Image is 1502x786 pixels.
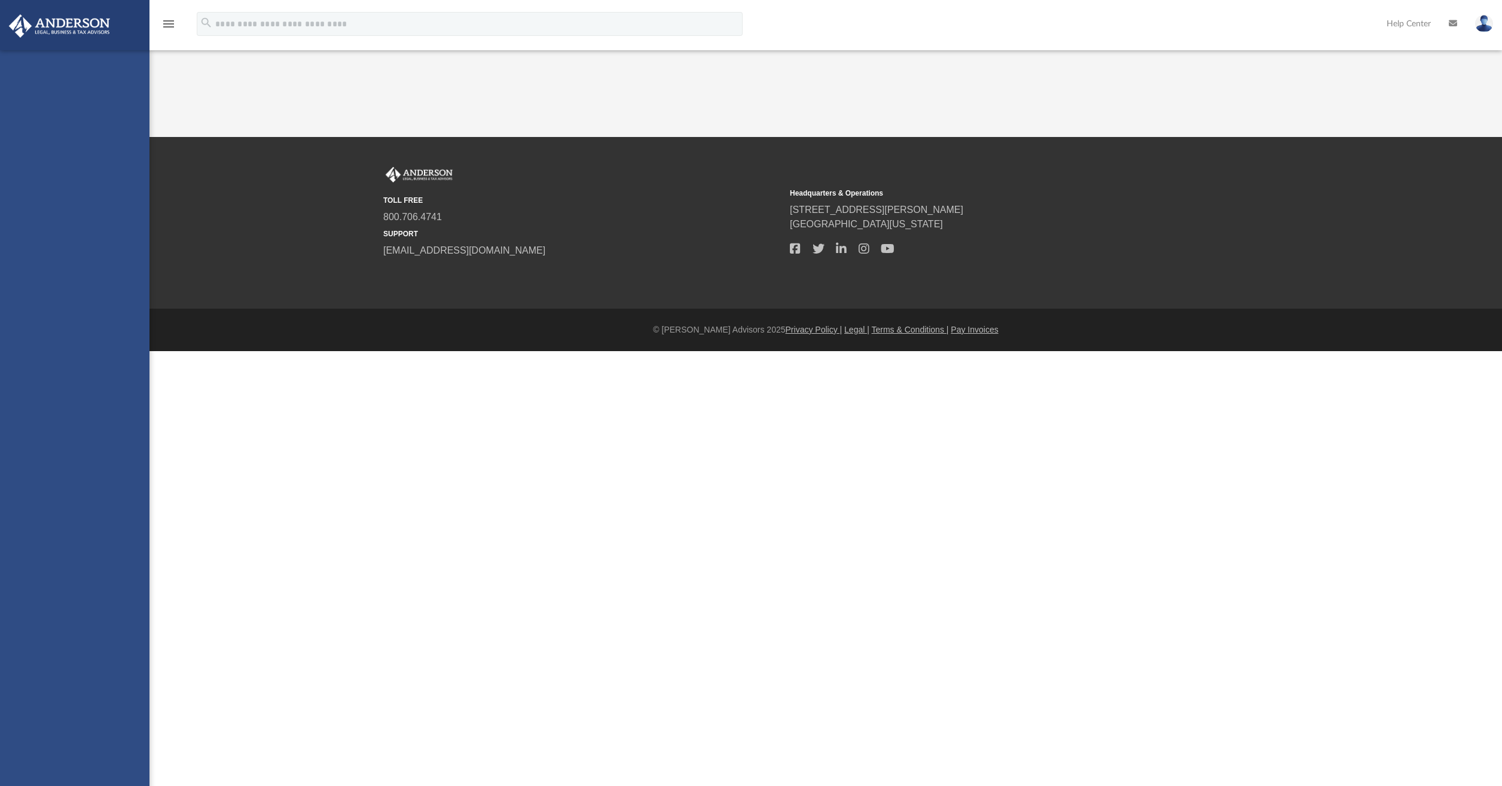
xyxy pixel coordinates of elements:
a: Legal | [844,325,869,334]
i: search [200,16,213,29]
a: menu [161,23,176,31]
a: [GEOGRAPHIC_DATA][US_STATE] [790,219,943,229]
img: Anderson Advisors Platinum Portal [5,14,114,38]
small: SUPPORT [383,229,781,239]
img: Anderson Advisors Platinum Portal [383,167,455,182]
img: User Pic [1475,15,1493,32]
a: Terms & Conditions | [872,325,949,334]
a: Privacy Policy | [786,325,842,334]
a: 800.706.4741 [383,212,442,222]
a: [EMAIL_ADDRESS][DOMAIN_NAME] [383,245,545,255]
small: TOLL FREE [383,195,781,206]
a: [STREET_ADDRESS][PERSON_NAME] [790,205,963,215]
a: Pay Invoices [951,325,998,334]
div: © [PERSON_NAME] Advisors 2025 [149,324,1502,336]
i: menu [161,17,176,31]
small: Headquarters & Operations [790,188,1188,199]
